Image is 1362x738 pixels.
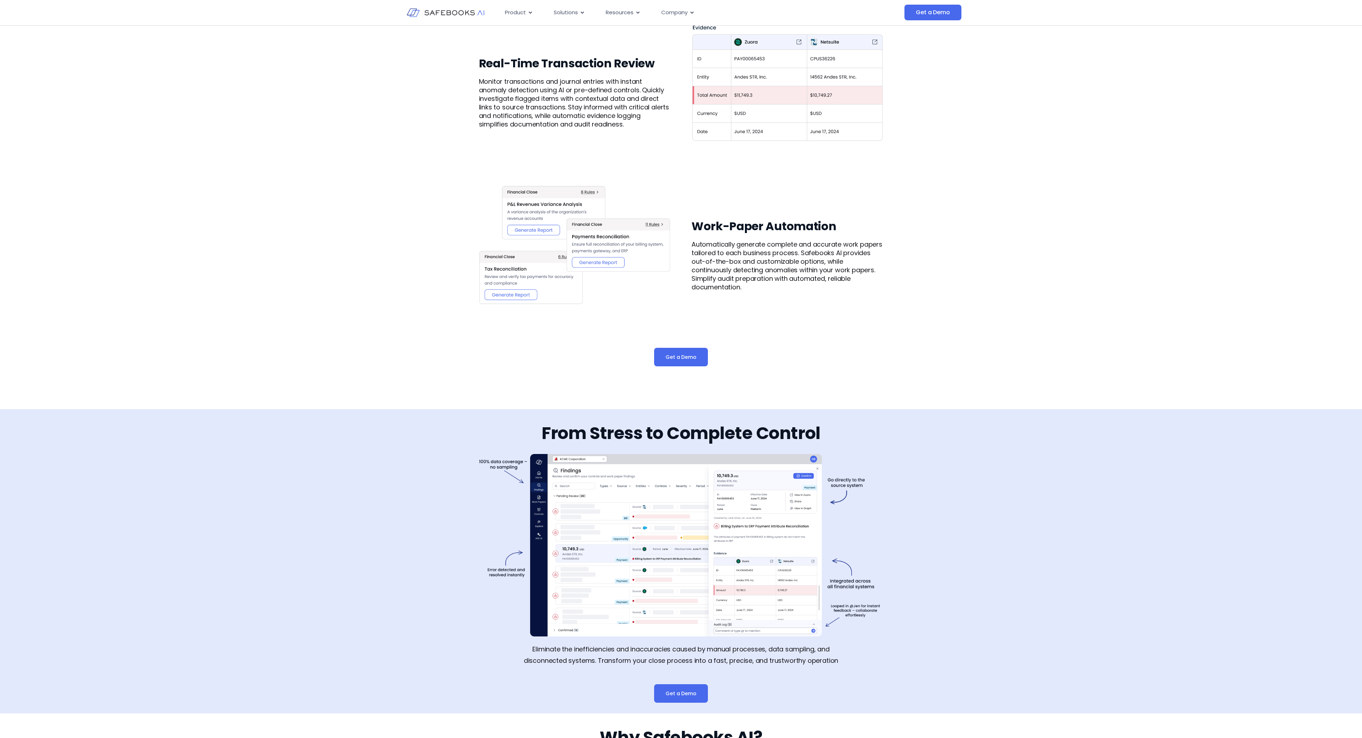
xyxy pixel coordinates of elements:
[479,454,883,636] img: Product 27
[916,9,950,16] span: Get a Demo
[654,348,708,366] a: Get a Demo
[661,9,688,17] span: Company
[479,149,671,341] img: Product 26
[499,6,833,20] nav: Menu
[499,6,833,20] div: Menu Toggle
[666,353,696,361] span: Get a Demo
[542,423,820,443] h2: From Stress to Complete Control
[666,690,696,697] span: Get a Demo
[692,219,883,233] h3: Work-Paper Automation
[904,5,961,20] a: Get a Demo
[513,644,849,666] p: Eliminate the inefficiencies and inaccuracies caused by manual processes, data sampling, and disc...
[479,77,671,129] p: Monitor transactions and journal entries with instant anomaly detection using AI or pre-defined c...
[554,9,578,17] span: Solutions
[505,9,526,17] span: Product
[606,9,633,17] span: Resources
[654,684,708,703] a: Get a Demo
[479,56,671,71] h3: Real-Time Transaction Review
[692,240,883,291] p: Automatically generate complete and accurate work papers tailored to each business process. Safeb...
